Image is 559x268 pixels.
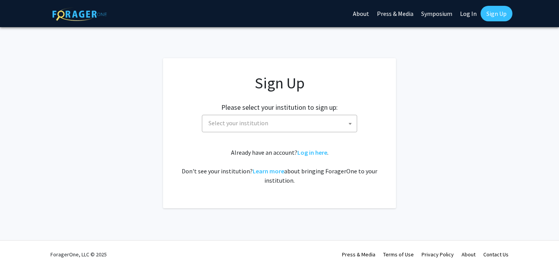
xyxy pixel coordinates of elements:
[52,7,107,21] img: ForagerOne Logo
[253,167,284,175] a: Learn more about bringing ForagerOne to your institution
[483,251,509,258] a: Contact Us
[297,149,327,156] a: Log in here
[179,74,380,92] h1: Sign Up
[50,241,107,268] div: ForagerOne, LLC © 2025
[202,115,357,132] span: Select your institution
[462,251,476,258] a: About
[481,6,512,21] a: Sign Up
[208,119,268,127] span: Select your institution
[221,103,338,112] h2: Please select your institution to sign up:
[383,251,414,258] a: Terms of Use
[422,251,454,258] a: Privacy Policy
[342,251,375,258] a: Press & Media
[205,115,357,131] span: Select your institution
[179,148,380,185] div: Already have an account? . Don't see your institution? about bringing ForagerOne to your institut...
